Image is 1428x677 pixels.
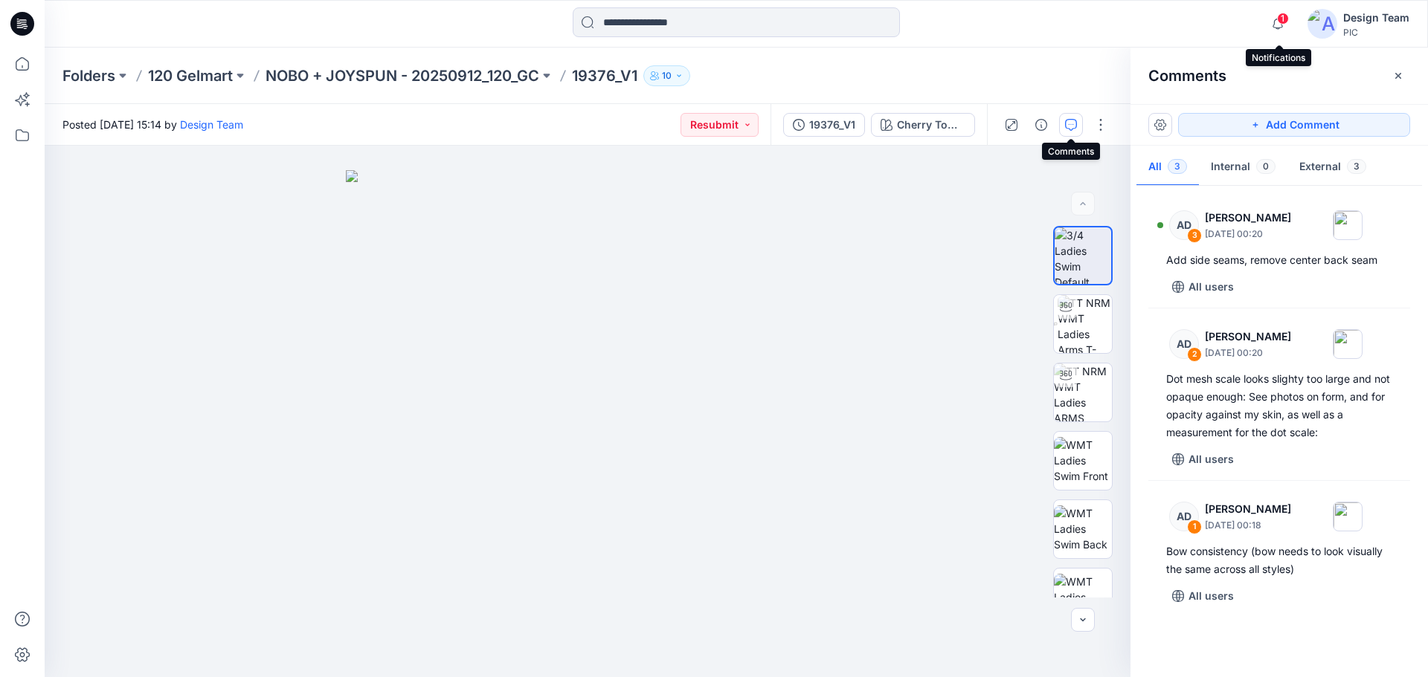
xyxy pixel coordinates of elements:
img: WMT Ladies Swim Left [1054,574,1112,621]
p: [PERSON_NAME] [1205,500,1291,518]
div: AD [1169,502,1199,531]
p: [DATE] 00:20 [1205,227,1291,242]
button: All [1136,149,1199,187]
span: 1 [1277,13,1289,25]
span: 3 [1168,159,1187,174]
div: 19376_V1 [809,117,855,133]
p: All users [1189,278,1234,296]
button: Details [1029,113,1053,137]
img: WMT Ladies Swim Back [1054,505,1112,552]
span: 3 [1347,159,1366,174]
span: Posted [DATE] 15:14 by [62,117,243,132]
img: TT NRM WMT Ladies Arms T-POSE [1058,295,1112,353]
h2: Comments [1148,67,1226,85]
button: Add Comment [1178,113,1410,137]
div: Bow consistency (bow needs to look visually the same across all styles) [1166,542,1392,578]
img: avatar [1308,9,1337,39]
div: Design Team [1343,9,1409,27]
img: TT NRM WMT Ladies ARMS DOWN [1054,363,1112,421]
button: All users [1166,275,1240,299]
a: Design Team [180,118,243,131]
div: AD [1169,210,1199,240]
div: 3 [1187,228,1202,243]
button: All users [1166,447,1240,471]
p: [DATE] 00:18 [1205,518,1291,533]
div: Dot mesh scale looks slighty too large and not opaque enough: See photos on form, and for opacity... [1166,370,1392,441]
button: Internal [1199,149,1287,187]
div: 2 [1187,347,1202,362]
p: [DATE] 00:20 [1205,346,1291,360]
button: Cherry Tomato [871,113,975,137]
p: 10 [662,68,672,84]
p: 19376_V1 [572,65,637,86]
div: Add side seams, remove center back seam [1166,251,1392,269]
button: 19376_V1 [783,113,865,137]
img: 3/4 Ladies Swim Default [1055,227,1111,284]
p: [PERSON_NAME] [1205,209,1291,227]
div: 1 [1187,519,1202,534]
button: External [1287,149,1378,187]
button: 10 [643,65,690,86]
img: WMT Ladies Swim Front [1054,437,1112,484]
div: Cherry Tomato [897,117,965,133]
div: AD [1169,329,1199,359]
p: All users [1189,450,1234,468]
span: 0 [1256,159,1276,174]
a: NOBO + JOYSPUN - 20250912_120_GC [266,65,539,86]
p: All users [1189,587,1234,605]
div: PIC [1343,27,1409,38]
a: Folders [62,65,115,86]
button: All users [1166,584,1240,608]
p: [PERSON_NAME] [1205,328,1291,346]
a: 120 Gelmart [148,65,233,86]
